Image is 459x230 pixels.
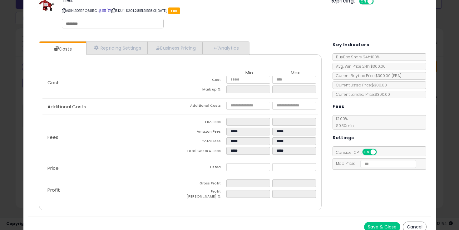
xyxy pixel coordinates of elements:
p: ASIN: B01ERQ68BC | SKU: 1|$201.28|BLB|BB5X|[DATE] [62,6,321,16]
td: Listed [180,163,226,173]
span: Current Buybox Price: [333,73,402,78]
span: $0.30 min [333,123,354,128]
a: Analytics [202,42,249,54]
a: Your listing only [107,8,111,13]
td: Profit [PERSON_NAME] % [180,189,226,201]
span: $300.00 [375,73,402,78]
span: 12.00 % [333,116,354,128]
th: Max [272,70,318,76]
span: Consider CPT: [333,150,385,155]
span: Map Price: [333,161,416,166]
p: Cost [42,80,180,85]
h5: Settings [333,134,354,142]
p: Price [42,166,180,171]
span: OFF [376,149,386,155]
a: Repricing Settings [86,42,148,54]
td: Amazon Fees [180,128,226,137]
a: BuyBox page [98,8,101,13]
h5: Key Indicators [333,41,369,49]
span: FBA [168,7,180,14]
a: Costs [39,43,86,55]
td: Total Fees [180,137,226,147]
td: Total Costs & Fees [180,147,226,157]
td: Cost [180,76,226,86]
td: Gross Profit [180,179,226,189]
span: ON [363,149,371,155]
td: FBA Fees [180,118,226,128]
p: Profit [42,188,180,193]
p: Additional Costs [42,104,180,109]
td: Additional Costs [180,102,226,111]
span: Avg. Win Price 24h: $300.00 [333,64,386,69]
a: All offer listings [102,8,106,13]
span: Current Listed Price: $300.00 [333,82,387,88]
th: Min [226,70,272,76]
span: ( FBA ) [392,73,402,78]
span: BuyBox Share 24h: 100% [333,54,379,60]
h5: Fees [333,103,344,110]
p: Fees [42,135,180,140]
a: Business Pricing [148,42,202,54]
span: Current Landed Price: $300.00 [333,92,390,97]
td: Mark up % [180,86,226,95]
